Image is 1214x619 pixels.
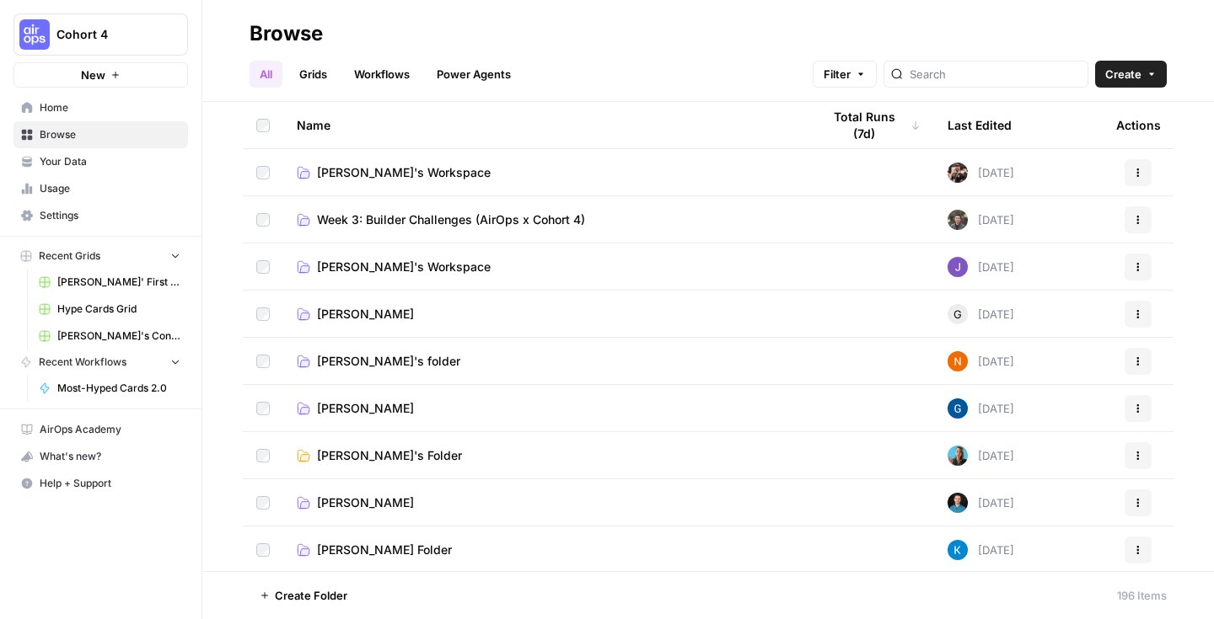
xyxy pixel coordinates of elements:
span: Most-Hyped Cards 2.0 [57,381,180,396]
button: New [13,62,188,88]
a: Settings [13,202,188,229]
img: Cohort 4 Logo [19,19,50,50]
a: [PERSON_NAME]'s Workspace [297,259,794,275]
img: 7qsignvblt175nrrzn6oexoe40ge [948,493,968,513]
span: Usage [40,181,180,196]
div: [DATE] [948,446,1014,466]
button: Create Folder [250,582,357,609]
button: Create [1095,61,1167,88]
div: Actions [1116,102,1161,148]
div: Last Edited [948,102,1012,148]
span: Recent Grids [39,248,100,264]
a: [PERSON_NAME] [297,494,794,511]
a: Browse [13,121,188,148]
input: Search [910,66,1081,83]
a: Usage [13,175,188,202]
a: [PERSON_NAME]'s Content Writer Grid [31,323,188,350]
div: Browse [250,20,323,47]
span: Filter [824,66,851,83]
span: Your Data [40,154,180,169]
span: Help + Support [40,476,180,491]
span: Week 3: Builder Challenges (AirOps x Cohort 4) [317,211,585,228]
img: maow1e9ocotky9esmvpk8ol9rk58 [948,210,968,230]
a: Workflows [344,61,420,88]
span: Home [40,100,180,115]
span: [PERSON_NAME] [317,306,414,323]
span: [PERSON_NAME] Folder [317,542,452,558]
img: jpi2mj6ns58tksswu06lvanbxbq7 [948,257,968,277]
button: Filter [813,61,877,88]
img: 0w3cvrgbxrd2pnctl6iw7m2shyrx [948,446,968,466]
span: Browse [40,127,180,142]
span: [PERSON_NAME]'s Workspace [317,164,491,181]
span: AirOps Academy [40,422,180,437]
a: AirOps Academy [13,416,188,443]
span: Cohort 4 [56,26,158,43]
a: Your Data [13,148,188,175]
a: [PERSON_NAME] [297,400,794,417]
div: Name [297,102,794,148]
img: qd2a6s3w5hfdcqb82ik0wk3no9aw [948,398,968,419]
div: [DATE] [948,351,1014,371]
span: Settings [40,208,180,223]
span: [PERSON_NAME]'s Workspace [317,259,491,275]
a: Hype Cards Grid [31,296,188,323]
a: [PERSON_NAME] Folder [297,542,794,558]
span: G [953,306,962,323]
div: [DATE] [948,398,1014,419]
span: [PERSON_NAME]' First Flow Grid [57,275,180,290]
button: What's new? [13,443,188,470]
span: Create Folder [275,587,347,604]
div: Total Runs (7d) [821,102,921,148]
div: [DATE] [948,257,1014,277]
button: Recent Grids [13,243,188,269]
span: [PERSON_NAME]'s Content Writer Grid [57,328,180,344]
a: [PERSON_NAME]' First Flow Grid [31,269,188,296]
a: [PERSON_NAME]'s folder [297,353,794,370]
div: [DATE] [948,163,1014,183]
a: Grids [289,61,337,88]
div: [DATE] [948,540,1014,560]
span: [PERSON_NAME] [317,400,414,417]
a: Power Agents [427,61,521,88]
a: Most-Hyped Cards 2.0 [31,375,188,402]
span: [PERSON_NAME] [317,494,414,511]
span: New [81,67,105,83]
div: [DATE] [948,210,1014,230]
a: Week 3: Builder Challenges (AirOps x Cohort 4) [297,211,794,228]
div: [DATE] [948,493,1014,513]
img: 1qz8yyhxcxooj369xy6o715b8lc4 [948,540,968,560]
a: All [250,61,282,88]
span: Recent Workflows [39,355,126,370]
span: [PERSON_NAME]'s Folder [317,447,462,464]
a: [PERSON_NAME]'s Workspace [297,164,794,181]
span: [PERSON_NAME]'s folder [317,353,460,370]
button: Workspace: Cohort 4 [13,13,188,56]
div: 196 Items [1117,587,1167,604]
div: What's new? [14,444,187,469]
button: Help + Support [13,470,188,497]
span: Create [1105,66,1141,83]
span: Hype Cards Grid [57,301,180,317]
a: [PERSON_NAME] [297,306,794,323]
a: [PERSON_NAME]'s Folder [297,447,794,464]
button: Recent Workflows [13,350,188,375]
img: c37vr20y5fudypip844bb0rvyfb7 [948,351,968,371]
img: xy7yhiswqrx12q3pdq9zj20pmca8 [948,163,968,183]
a: Home [13,94,188,121]
div: [DATE] [948,304,1014,324]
